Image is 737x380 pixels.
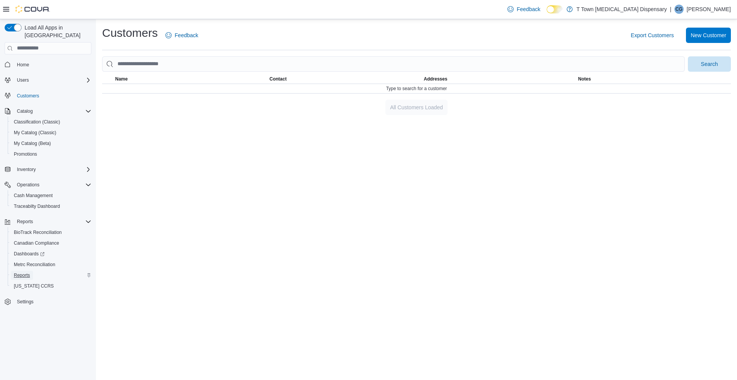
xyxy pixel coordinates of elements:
span: Name [115,76,128,82]
span: Load All Apps in [GEOGRAPHIC_DATA] [21,24,91,39]
button: Reports [2,216,94,227]
span: Home [14,60,91,69]
span: Feedback [517,5,540,13]
span: Reports [14,217,91,226]
span: Addresses [424,76,447,82]
span: Washington CCRS [11,281,91,291]
button: Cash Management [8,190,94,201]
button: Search [688,56,731,72]
span: Customers [17,93,39,99]
span: BioTrack Reconciliation [11,228,91,237]
button: Users [2,75,94,86]
span: Classification (Classic) [14,119,60,125]
p: | [670,5,671,14]
button: BioTrack Reconciliation [8,227,94,238]
span: Traceabilty Dashboard [14,203,60,209]
button: All Customers Loaded [385,100,448,115]
span: Cash Management [11,191,91,200]
button: New Customer [686,28,731,43]
span: Export Customers [631,31,674,39]
span: Settings [17,299,33,305]
span: [US_STATE] CCRS [14,283,54,289]
span: Metrc Reconciliation [14,262,55,268]
a: Metrc Reconciliation [11,260,58,269]
div: Capri Gibbs [674,5,684,14]
span: Catalog [14,107,91,116]
a: BioTrack Reconciliation [11,228,65,237]
img: Cova [15,5,50,13]
span: Users [14,76,91,85]
button: Classification (Classic) [8,117,94,127]
a: Canadian Compliance [11,239,62,248]
span: Type to search for a customer [386,86,447,92]
span: My Catalog (Classic) [14,130,56,136]
nav: Complex example [5,56,91,327]
span: Dashboards [14,251,45,257]
span: Reports [14,272,30,278]
span: BioTrack Reconciliation [14,229,62,235]
span: Operations [14,180,91,189]
span: My Catalog (Classic) [11,128,91,137]
button: Users [14,76,32,85]
a: Dashboards [11,249,48,258]
a: My Catalog (Beta) [11,139,54,148]
span: Settings [14,297,91,306]
span: Dashboards [11,249,91,258]
span: New Customer [691,31,726,39]
span: Canadian Compliance [14,240,59,246]
a: Dashboards [8,248,94,259]
span: Promotions [14,151,37,157]
button: Home [2,59,94,70]
a: Feedback [504,2,543,17]
button: Promotions [8,149,94,160]
span: Search [701,60,718,68]
a: Traceabilty Dashboard [11,202,63,211]
button: Catalog [2,106,94,117]
span: CG [676,5,682,14]
span: Users [17,77,29,83]
a: Cash Management [11,191,56,200]
a: Promotions [11,150,40,159]
span: Reports [17,219,33,225]
button: My Catalog (Beta) [8,138,94,149]
span: Operations [17,182,40,188]
button: [US_STATE] CCRS [8,281,94,291]
input: Dark Mode [547,5,563,13]
span: My Catalog (Beta) [11,139,91,148]
a: [US_STATE] CCRS [11,281,57,291]
span: All Customers Loaded [390,104,443,111]
p: T Town [MEDICAL_DATA] Dispensary [577,5,667,14]
span: My Catalog (Beta) [14,140,51,146]
h1: Customers [102,25,158,41]
button: Canadian Compliance [8,238,94,248]
span: Feedback [175,31,198,39]
span: Metrc Reconciliation [11,260,91,269]
a: My Catalog (Classic) [11,128,59,137]
a: Customers [14,91,42,100]
button: Reports [8,270,94,281]
a: Settings [14,297,36,306]
span: Classification (Classic) [11,117,91,127]
button: Catalog [14,107,36,116]
p: [PERSON_NAME] [687,5,731,14]
span: Canadian Compliance [11,239,91,248]
span: Inventory [14,165,91,174]
button: Inventory [2,164,94,175]
span: Promotions [11,150,91,159]
span: Traceabilty Dashboard [11,202,91,211]
button: My Catalog (Classic) [8,127,94,138]
button: Inventory [14,165,39,174]
button: Customers [2,90,94,101]
button: Export Customers [628,28,677,43]
a: Home [14,60,32,69]
span: Contact [269,76,287,82]
span: Inventory [17,166,36,173]
button: Reports [14,217,36,226]
button: Settings [2,296,94,307]
span: Home [17,62,29,68]
span: Cash Management [14,192,53,199]
button: Operations [14,180,43,189]
button: Metrc Reconciliation [8,259,94,270]
span: Notes [578,76,591,82]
